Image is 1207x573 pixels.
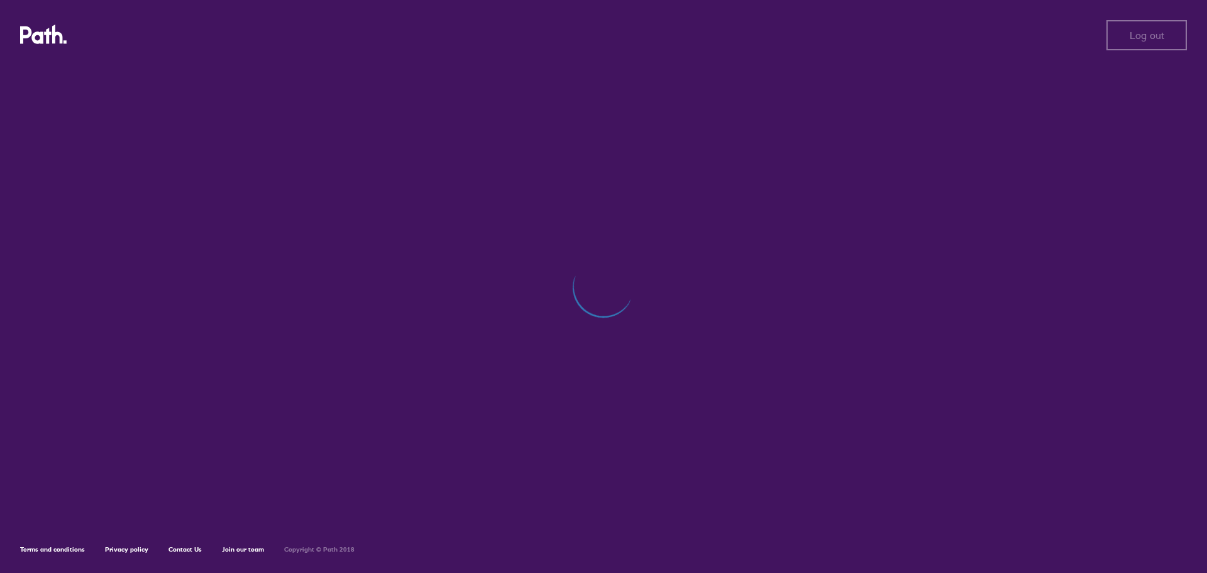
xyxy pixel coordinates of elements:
[1106,20,1187,50] button: Log out
[222,545,264,554] a: Join our team
[105,545,148,554] a: Privacy policy
[168,545,202,554] a: Contact Us
[20,545,85,554] a: Terms and conditions
[284,546,355,554] h6: Copyright © Path 2018
[1130,30,1164,41] span: Log out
